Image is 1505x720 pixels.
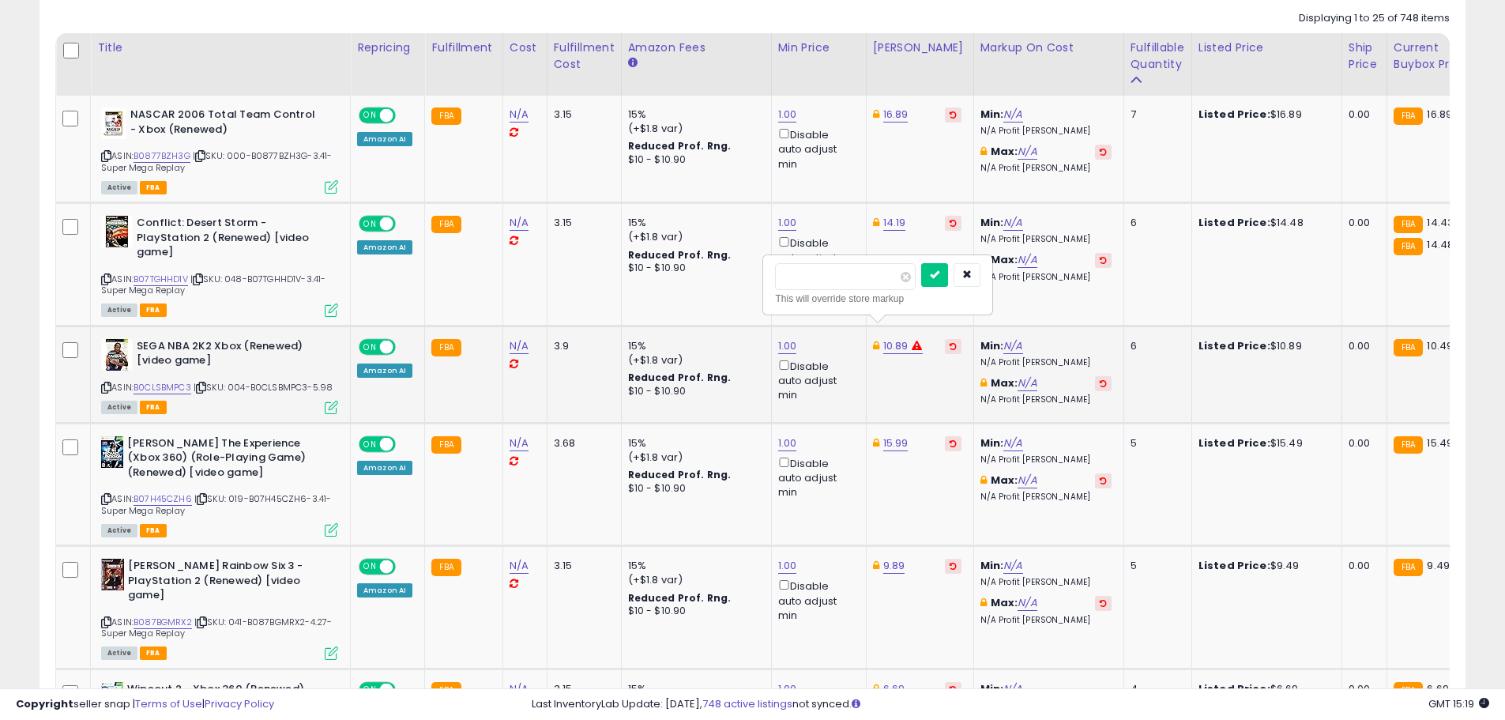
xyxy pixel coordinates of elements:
span: FBA [140,303,167,317]
div: 0.00 [1349,107,1375,122]
b: Listed Price: [1198,215,1270,230]
span: OFF [393,217,419,231]
small: FBA [431,216,461,233]
span: | SKU: 041-B087BGMRX2-4.27-Super Mega Replay [101,616,333,639]
span: OFF [393,560,419,574]
div: Markup on Cost [980,40,1117,56]
div: $14.48 [1198,216,1330,230]
img: 515BrHIIjCL._SL40_.jpg [101,436,123,468]
span: 10.49 [1427,338,1453,353]
div: Fulfillment [431,40,495,56]
b: NASCAR 2006 Total Team Control - Xbox (Renewed) [130,107,322,141]
div: 5 [1131,436,1180,450]
div: 15% [628,559,759,573]
div: Repricing [357,40,418,56]
span: OFF [393,340,419,353]
b: Reduced Prof. Rng. [628,591,732,605]
div: 6 [1131,339,1180,353]
a: B087BGMRX2 [134,616,192,629]
p: N/A Profit [PERSON_NAME] [980,454,1112,466]
a: N/A [510,338,529,354]
span: | SKU: 000-B0877BZH3G-3.41-Super Mega Replay [101,149,333,173]
b: [PERSON_NAME] The Experience (Xbox 360) (Role-Playing Game) (Renewed) [video game] [127,436,319,484]
span: | SKU: 004-B0CLSBMPC3-5.98 [194,381,333,394]
div: 15% [628,216,759,230]
div: $10 - $10.90 [628,153,759,167]
b: Conflict: Desert Storm - PlayStation 2 (Renewed) [video game] [137,216,329,264]
div: Disable auto adjust min [778,577,854,623]
b: Min: [980,558,1004,573]
div: Disable auto adjust min [778,357,854,403]
span: 9.49 [1427,558,1450,573]
img: 51lg+o0CO1L._SL40_.jpg [101,107,126,139]
small: FBA [1394,559,1423,576]
th: The percentage added to the cost of goods (COGS) that forms the calculator for Min & Max prices. [973,33,1123,96]
div: Amazon AI [357,132,412,146]
div: ASIN: [101,559,338,658]
small: FBA [431,436,461,454]
b: Min: [980,338,1004,353]
b: Listed Price: [1198,558,1270,573]
a: B07TGHHD1V [134,273,188,286]
div: (+$1.8 var) [628,122,759,136]
div: (+$1.8 var) [628,450,759,465]
div: Amazon AI [357,583,412,597]
span: FBA [140,401,167,414]
div: 0.00 [1349,436,1375,450]
a: B07H45CZH6 [134,492,192,506]
div: 5 [1131,559,1180,573]
small: FBA [1394,107,1423,125]
a: N/A [510,435,529,451]
small: FBA [1394,436,1423,454]
div: Last InventoryLab Update: [DATE], not synced. [532,697,1489,712]
span: 14.43 [1427,215,1454,230]
a: N/A [510,107,529,123]
div: $10 - $10.90 [628,385,759,398]
a: N/A [1018,375,1037,391]
small: Amazon Fees. [628,56,638,70]
div: [PERSON_NAME] [873,40,967,56]
span: All listings currently available for purchase on Amazon [101,524,137,537]
div: 3.15 [554,107,609,122]
div: ASIN: [101,216,338,315]
p: N/A Profit [PERSON_NAME] [980,492,1112,503]
b: Max: [991,252,1018,267]
div: Cost [510,40,540,56]
div: Current Buybox Price [1394,40,1475,73]
div: 15% [628,436,759,450]
a: Terms of Use [135,696,202,711]
b: Max: [991,375,1018,390]
div: $10 - $10.90 [628,605,759,618]
div: 3.9 [554,339,609,353]
a: 1.00 [778,338,797,354]
div: ASIN: [101,339,338,413]
b: Listed Price: [1198,107,1270,122]
b: Max: [991,144,1018,159]
div: 0.00 [1349,559,1375,573]
div: 7 [1131,107,1180,122]
span: FBA [140,524,167,537]
div: $10 - $10.90 [628,482,759,496]
p: N/A Profit [PERSON_NAME] [980,577,1112,588]
div: $10 - $10.90 [628,262,759,275]
span: 14.48 [1427,237,1454,252]
span: ON [360,340,380,353]
i: This overrides the store level Dynamic Max Price for this listing [873,217,879,228]
b: Max: [991,473,1018,488]
a: 1.00 [778,558,797,574]
div: Listed Price [1198,40,1335,56]
a: 1.00 [778,435,797,451]
div: $9.49 [1198,559,1330,573]
small: FBA [1394,216,1423,233]
div: 0.00 [1349,216,1375,230]
span: All listings currently available for purchase on Amazon [101,646,137,660]
p: N/A Profit [PERSON_NAME] [980,234,1112,245]
div: Disable auto adjust min [778,454,854,500]
a: 1.00 [778,107,797,123]
div: $16.89 [1198,107,1330,122]
a: 9.89 [883,558,905,574]
a: 10.89 [883,338,909,354]
div: Ship Price [1349,40,1380,73]
a: B0CLSBMPC3 [134,381,191,394]
b: Listed Price: [1198,338,1270,353]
